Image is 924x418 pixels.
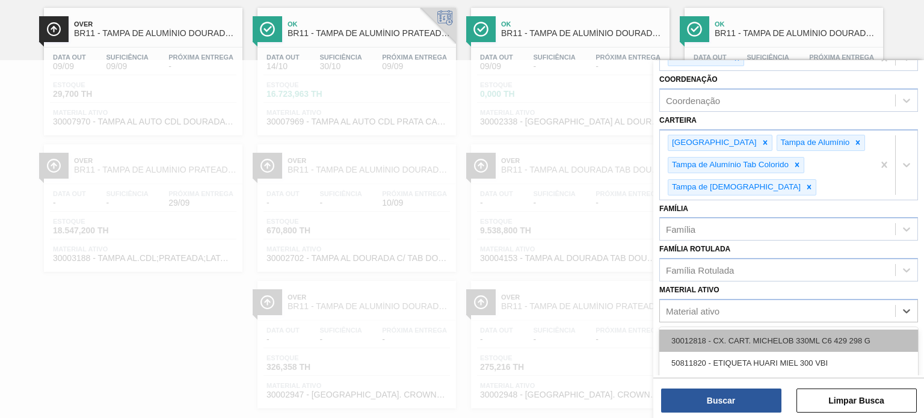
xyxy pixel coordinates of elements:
[501,20,664,28] span: Ok
[74,29,236,38] span: BR11 - TAMPA DE ALUMÍNIO DOURADA CANPACK CDL
[288,29,450,38] span: BR11 - TAMPA DE ALUMÍNIO PRATEADA CANPACK CDL
[659,352,918,374] div: 50811820 - ETIQUETA HUARI MIEL 300 VBI
[659,204,688,213] label: Família
[168,54,233,61] span: Próxima Entrega
[668,180,802,195] div: Tampa de [DEMOGRAPHIC_DATA]
[106,54,148,61] span: Suficiência
[777,135,852,150] div: Tampa de Alumínio
[659,330,918,352] div: 30012818 - CX. CART. MICHELOB 330ML C6 429 298 G
[659,75,718,84] label: Coordenação
[666,224,695,235] div: Família
[533,54,575,61] span: Suficiência
[74,20,236,28] span: Over
[319,54,362,61] span: Suficiência
[382,54,447,61] span: Próxima Entrega
[501,29,664,38] span: BR11 - TAMPA DE ALUMÍNIO DOURADA TAB DOURADO CROWN
[666,265,734,275] div: Família Rotulada
[659,116,697,124] label: Carteira
[480,54,513,61] span: Data out
[668,135,759,150] div: [GEOGRAPHIC_DATA]
[747,54,789,61] span: Suficiência
[666,96,720,106] div: Coordenação
[668,158,790,173] div: Tampa de Alumínio Tab Colorido
[809,54,874,61] span: Próxima Entrega
[288,20,450,28] span: Ok
[473,22,488,37] img: Ícone
[659,286,719,294] label: Material ativo
[596,54,661,61] span: Próxima Entrega
[715,29,877,38] span: BR11 - TAMPA DE ALUMÍNIO DOURADA TAB DOURADO ARDAGH
[266,54,300,61] span: Data out
[694,54,727,61] span: Data out
[46,22,61,37] img: Ícone
[687,22,702,37] img: Ícone
[659,374,918,396] div: 30004352 - ETIQUETA ROXO 2593C MEIO CORTE LINER
[659,245,730,253] label: Família Rotulada
[260,22,275,37] img: Ícone
[715,20,877,28] span: Ok
[666,306,719,316] div: Material ativo
[53,54,86,61] span: Data out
